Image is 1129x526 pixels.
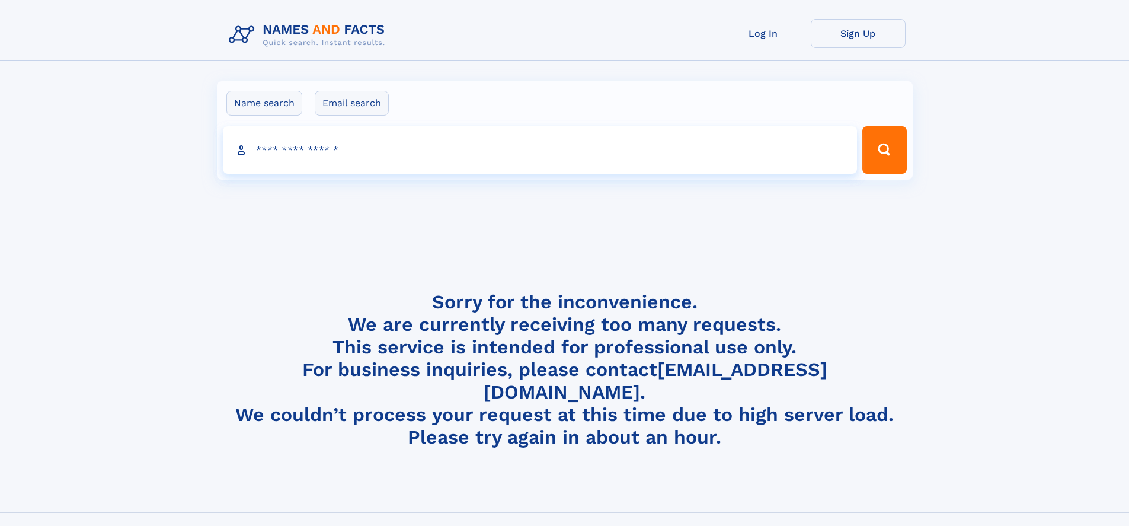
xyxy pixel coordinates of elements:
[811,19,906,48] a: Sign Up
[716,19,811,48] a: Log In
[223,126,858,174] input: search input
[226,91,302,116] label: Name search
[224,19,395,51] img: Logo Names and Facts
[484,358,827,403] a: [EMAIL_ADDRESS][DOMAIN_NAME]
[315,91,389,116] label: Email search
[224,291,906,449] h4: Sorry for the inconvenience. We are currently receiving too many requests. This service is intend...
[862,126,906,174] button: Search Button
